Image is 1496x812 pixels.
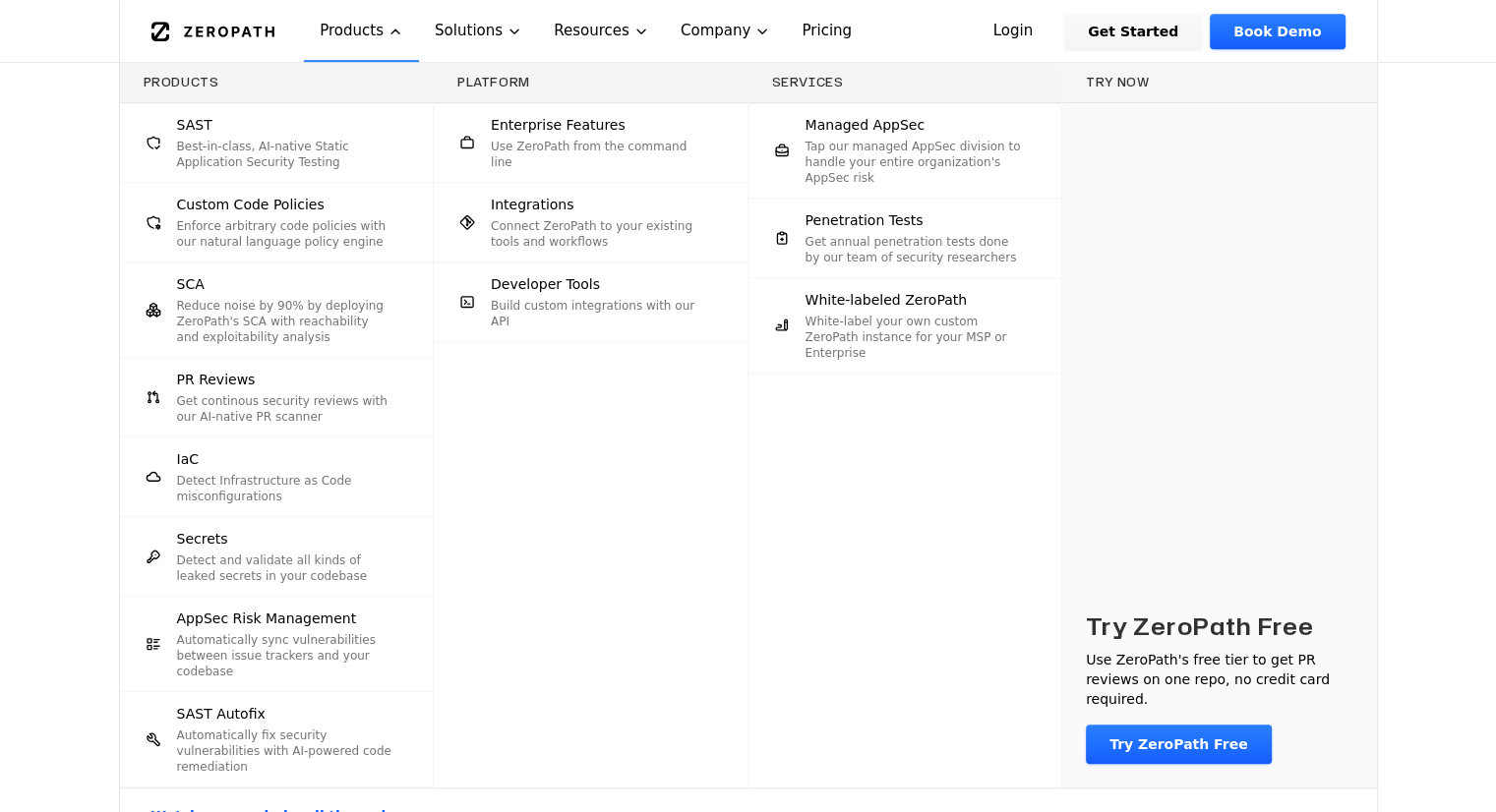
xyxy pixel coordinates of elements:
span: SCA [177,274,205,294]
a: Enterprise FeaturesUse ZeroPath from the command line [434,103,748,182]
p: Automatically sync vulnerabilities between issue trackers and your codebase [177,632,394,679]
a: White-labeled ZeroPathWhite-label your own custom ZeroPath instance for your MSP or Enterprise [748,278,1062,373]
a: SecretsDetect and validate all kinds of leaked secrets in your codebase [120,517,434,596]
span: SAST [177,115,212,135]
p: Use ZeroPath from the command line [491,139,708,170]
span: SAST Autofix [177,704,266,724]
span: Developer Tools [491,274,600,294]
p: Enforce arbitrary code policies with our natural language policy engine [177,218,394,250]
span: IaC [177,449,199,469]
span: Custom Code Policies [177,195,325,214]
a: IntegrationsConnect ZeroPath to your existing tools and workflows [434,183,748,261]
a: PR ReviewsGet continous security reviews with our AI-native PR scanner [120,358,434,436]
p: Best-in-class, AI-native Static Application Security Testing [177,139,394,170]
a: Get Started [1064,14,1202,49]
span: PR Reviews [177,370,256,389]
a: Book Demo [1210,14,1345,49]
span: Integrations [491,195,573,214]
h3: Platform [457,75,724,90]
p: White-label your own custom ZeroPath instance for your MSP or Enterprise [806,314,1023,361]
span: AppSec Risk Management [177,609,357,628]
a: AppSec Risk ManagementAutomatically sync vulnerabilities between issue trackers and your codebase [120,597,434,691]
p: Reduce noise by 90% by deploying ZeroPath's SCA with reachability and exploitability analysis [177,298,394,345]
span: White-labeled ZeroPath [806,290,968,310]
a: SASTBest-in-class, AI-native Static Application Security Testing [120,103,434,182]
h3: Products [144,75,410,90]
a: Login [970,14,1057,49]
h3: Services [772,75,1039,90]
a: Penetration TestsGet annual penetration tests done by our team of security researchers [748,199,1062,277]
p: Get annual penetration tests done by our team of security researchers [806,234,1023,265]
a: SCAReduce noise by 90% by deploying ZeroPath's SCA with reachability and exploitability analysis [120,262,434,357]
span: Managed AppSec [806,115,926,135]
p: Get continous security reviews with our AI-native PR scanner [177,393,394,425]
a: Managed AppSecTap our managed AppSec division to handle your entire organization's AppSec risk [748,103,1062,198]
a: Custom Code PoliciesEnforce arbitrary code policies with our natural language policy engine [120,183,434,261]
p: Tap our managed AppSec division to handle your entire organization's AppSec risk [806,139,1023,186]
a: Try ZeroPath Free [1086,725,1272,764]
p: Use ZeroPath's free tier to get PR reviews on one repo, no credit card required. [1086,650,1353,709]
span: Enterprise Features [491,115,626,135]
p: Detect and validate all kinds of leaked secrets in your codebase [177,552,394,584]
p: Detect Infrastructure as Code misconfigurations [177,473,394,504]
h3: Try ZeroPath Free [1086,610,1314,642]
span: Secrets [177,529,228,549]
span: Penetration Tests [806,210,924,230]
a: IaCDetect Infrastructure as Code misconfigurations [120,437,434,516]
p: Automatically fix security vulnerabilities with AI-powered code remediation [177,727,394,775]
a: SAST AutofixAutomatically fix security vulnerabilities with AI-powered code remediation [120,692,434,786]
p: Connect ZeroPath to your existing tools and workflows [491,218,708,250]
a: Developer ToolsBuild custom integrations with our API [434,262,748,341]
p: Build custom integrations with our API [491,298,708,329]
h3: Try now [1086,75,1353,90]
